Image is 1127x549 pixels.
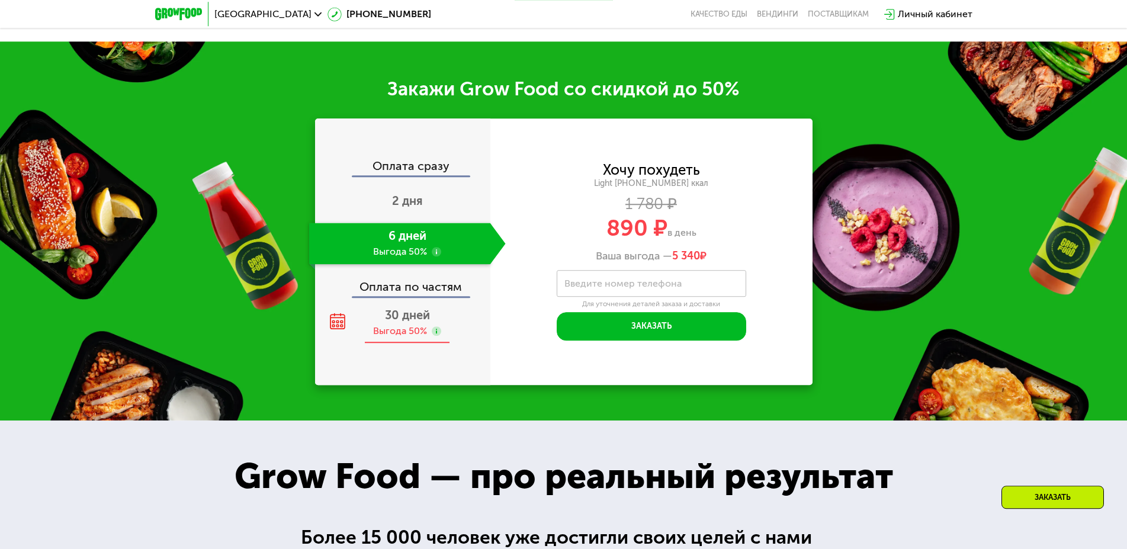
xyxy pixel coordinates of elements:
[898,7,972,21] div: Личный кабинет
[208,450,919,503] div: Grow Food — про реальный результат
[603,163,700,176] div: Хочу похудеть
[490,250,813,263] div: Ваша выгода —
[557,312,746,341] button: Заказать
[606,214,667,242] span: 890 ₽
[316,269,490,296] div: Оплата по частям
[672,250,707,263] span: ₽
[557,300,746,309] div: Для уточнения деталей заказа и доставки
[214,9,312,19] span: [GEOGRAPHIC_DATA]
[1001,486,1104,509] div: Заказать
[564,280,682,287] label: Введите номер телефона
[373,325,427,338] div: Выгода 50%
[316,160,490,175] div: Оплата сразу
[667,227,696,238] span: в день
[490,198,813,211] div: 1 780 ₽
[808,9,869,19] div: поставщикам
[327,7,431,21] a: [PHONE_NUMBER]
[490,178,813,189] div: Light [PHONE_NUMBER] ккал
[757,9,798,19] a: Вендинги
[385,308,430,322] span: 30 дней
[392,194,423,208] span: 2 дня
[672,249,700,262] span: 5 340
[691,9,747,19] a: Качество еды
